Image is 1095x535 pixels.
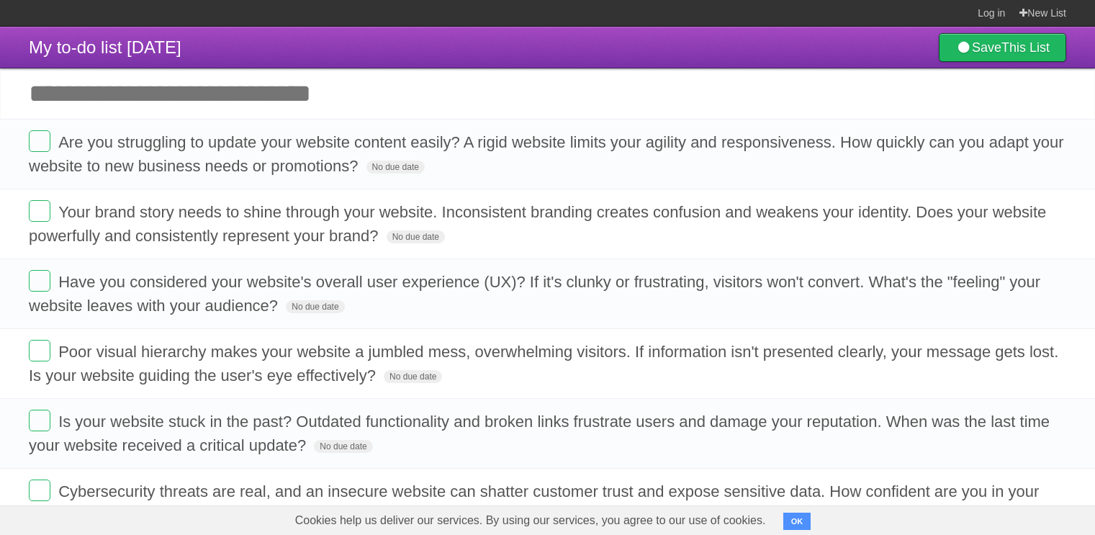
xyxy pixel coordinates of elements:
[29,203,1046,245] span: Your brand story needs to shine through your website. Inconsistent branding creates confusion and...
[281,506,780,535] span: Cookies help us deliver our services. By using our services, you agree to our use of cookies.
[29,37,181,57] span: My to-do list [DATE]
[387,230,445,243] span: No due date
[29,340,50,361] label: Done
[939,33,1066,62] a: SaveThis List
[29,130,50,152] label: Done
[29,480,50,501] label: Done
[314,440,372,453] span: No due date
[1001,40,1050,55] b: This List
[29,133,1064,175] span: Are you struggling to update your website content easily? A rigid website limits your agility and...
[29,482,1039,524] span: Cybersecurity threats are real, and an insecure website can shatter customer trust and expose sen...
[29,343,1058,385] span: Poor visual hierarchy makes your website a jumbled mess, overwhelming visitors. If information is...
[286,300,344,313] span: No due date
[366,161,425,174] span: No due date
[29,270,50,292] label: Done
[384,370,442,383] span: No due date
[29,413,1050,454] span: Is your website stuck in the past? Outdated functionality and broken links frustrate users and da...
[29,200,50,222] label: Done
[29,273,1040,315] span: Have you considered your website's overall user experience (UX)? If it's clunky or frustrating, v...
[29,410,50,431] label: Done
[783,513,811,530] button: OK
